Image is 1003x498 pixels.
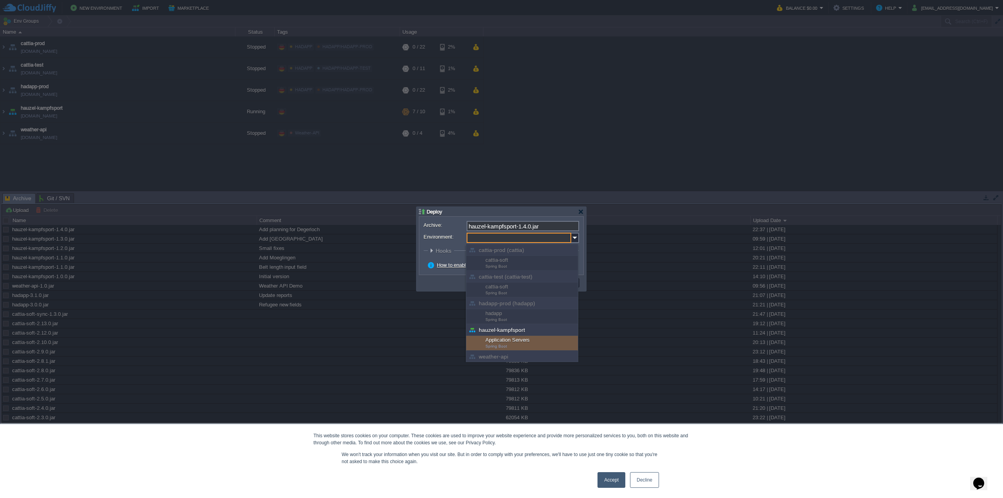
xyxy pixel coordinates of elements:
[970,467,995,490] iframe: chat widget
[597,472,625,488] a: Accept
[466,309,578,324] div: hadapp
[342,451,661,465] p: We won't track your information when you visit our site. But in order to comply with your prefere...
[466,336,578,351] div: Application Servers
[466,256,578,271] div: cattia-soft
[466,324,578,336] div: hauzel-kampfsport
[485,264,507,268] span: Spring Boot
[437,262,531,268] a: How to enable zero-downtime deployment
[424,221,466,229] label: Archive:
[630,472,659,488] a: Decline
[466,297,578,309] div: hadapp-prod (hadapp)
[485,317,507,322] span: Spring Boot
[427,209,442,215] span: Deploy
[466,351,578,362] div: weather-api
[485,344,507,348] span: Spring Boot
[436,248,453,254] span: Hooks
[466,244,578,256] div: cattia-prod (cattia)
[485,291,507,295] span: Spring Boot
[313,432,690,446] div: This website stores cookies on your computer. These cookies are used to improve your website expe...
[466,283,578,297] div: cattia-soft
[424,233,466,241] label: Environment:
[466,271,578,283] div: cattia-test (cattia-test)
